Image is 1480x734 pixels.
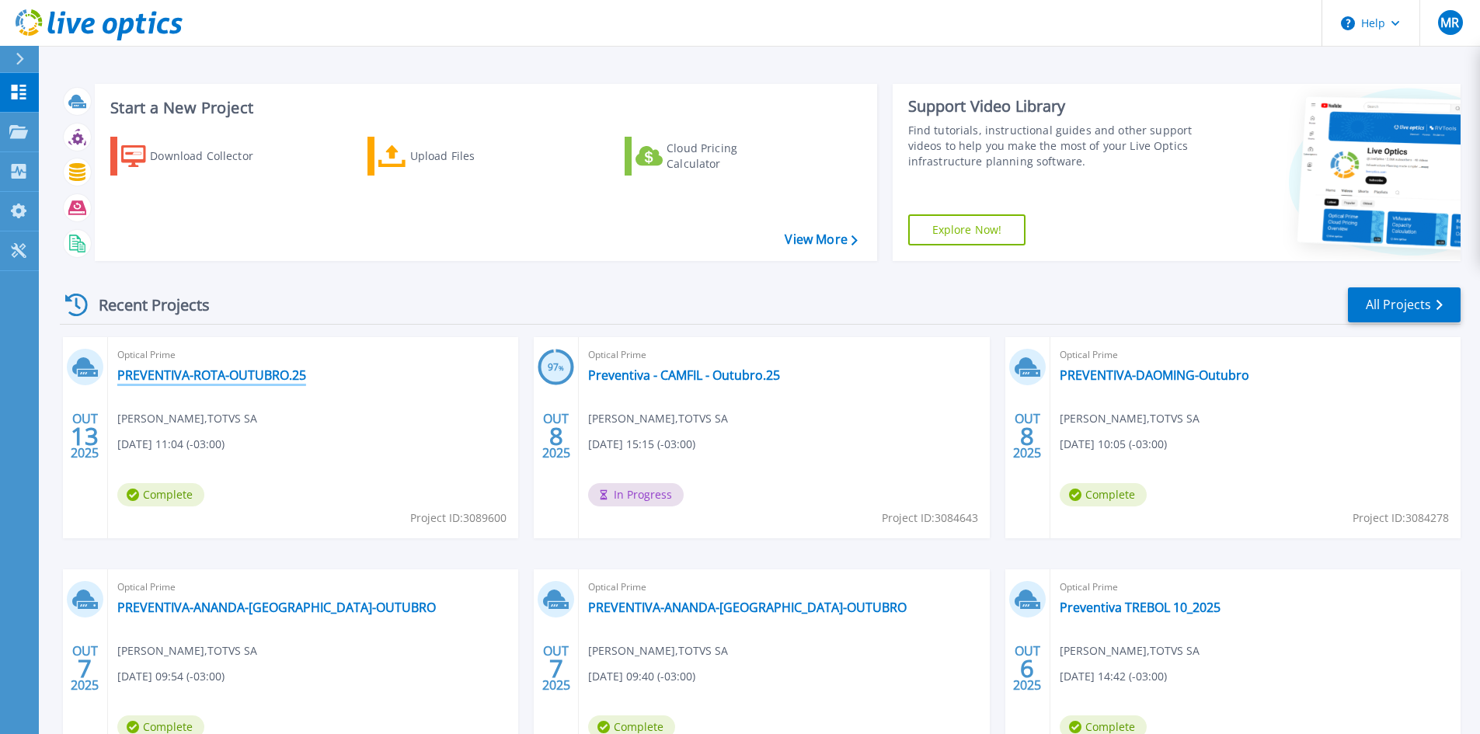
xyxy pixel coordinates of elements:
a: Upload Files [367,137,541,176]
span: 8 [1020,430,1034,443]
span: [DATE] 14:42 (-03:00) [1060,668,1167,685]
span: MR [1440,16,1459,29]
h3: 97 [538,359,574,377]
div: Upload Files [410,141,535,172]
span: [PERSON_NAME] , TOTVS SA [588,642,728,659]
div: Cloud Pricing Calculator [667,141,791,172]
a: Preventiva TREBOL 10_2025 [1060,600,1221,615]
span: [PERSON_NAME] , TOTVS SA [117,410,257,427]
a: View More [785,232,857,247]
span: Optical Prime [588,579,980,596]
span: [DATE] 09:54 (-03:00) [117,668,225,685]
div: OUT 2025 [70,640,99,697]
span: % [559,364,564,372]
span: [DATE] 09:40 (-03:00) [588,668,695,685]
a: Explore Now! [908,214,1026,245]
span: 7 [78,662,92,675]
div: Download Collector [150,141,274,172]
span: Complete [1060,483,1147,506]
a: Cloud Pricing Calculator [625,137,798,176]
span: Project ID: 3089600 [410,510,507,527]
span: Optical Prime [588,346,980,364]
span: [PERSON_NAME] , TOTVS SA [1060,410,1200,427]
span: 7 [549,662,563,675]
span: Project ID: 3084278 [1353,510,1449,527]
a: Download Collector [110,137,284,176]
span: Optical Prime [117,579,509,596]
a: PREVENTIVA-ANANDA-[GEOGRAPHIC_DATA]-OUTUBRO [588,600,907,615]
div: OUT 2025 [542,640,571,697]
div: Recent Projects [60,286,231,324]
span: In Progress [588,483,684,506]
div: OUT 2025 [542,408,571,464]
span: Project ID: 3084643 [882,510,978,527]
span: Optical Prime [117,346,509,364]
span: Optical Prime [1060,346,1451,364]
div: OUT 2025 [1012,408,1042,464]
span: [DATE] 10:05 (-03:00) [1060,436,1167,453]
span: 8 [549,430,563,443]
span: [PERSON_NAME] , TOTVS SA [588,410,728,427]
div: OUT 2025 [1012,640,1042,697]
div: Support Video Library [908,96,1198,117]
span: 6 [1020,662,1034,675]
a: Preventiva - CAMFIL - Outubro.25 [588,367,780,383]
a: All Projects [1348,287,1461,322]
span: Complete [117,483,204,506]
h3: Start a New Project [110,99,857,117]
span: Optical Prime [1060,579,1451,596]
div: OUT 2025 [70,408,99,464]
a: PREVENTIVA-ANANDA-[GEOGRAPHIC_DATA]-OUTUBRO [117,600,436,615]
span: [PERSON_NAME] , TOTVS SA [117,642,257,659]
span: [DATE] 15:15 (-03:00) [588,436,695,453]
span: [PERSON_NAME] , TOTVS SA [1060,642,1200,659]
a: PREVENTIVA-DAOMING-Outubro [1060,367,1249,383]
a: PREVENTIVA-ROTA-OUTUBRO.25 [117,367,306,383]
div: Find tutorials, instructional guides and other support videos to help you make the most of your L... [908,123,1198,169]
span: [DATE] 11:04 (-03:00) [117,436,225,453]
span: 13 [71,430,99,443]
